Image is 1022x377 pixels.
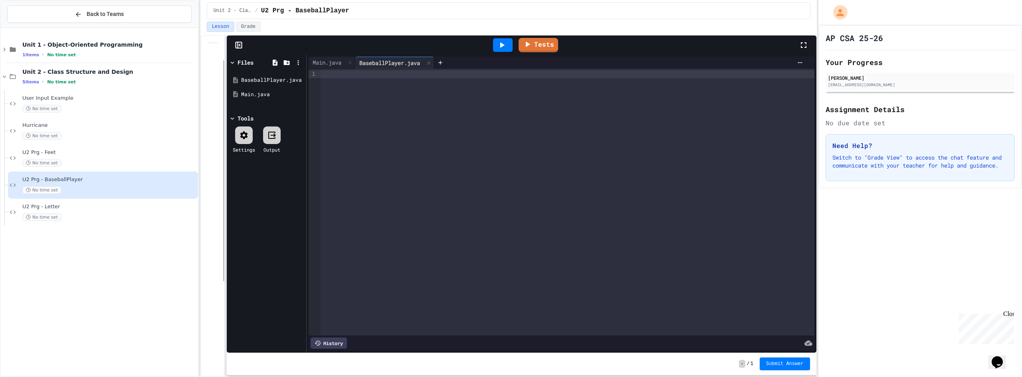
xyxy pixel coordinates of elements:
[261,6,349,16] span: U2 Prg - BaseballPlayer
[22,176,196,183] span: U2 Prg - BaseballPlayer
[238,114,254,122] div: Tools
[751,361,753,367] span: 1
[988,345,1014,369] iframe: chat widget
[828,82,1012,88] div: [EMAIL_ADDRESS][DOMAIN_NAME]
[519,38,558,52] a: Tests
[309,70,317,78] div: 1
[214,8,252,14] span: Unit 2 - Class Structure and Design
[832,141,1008,150] h3: Need Help?
[355,59,424,67] div: BaseballPlayer.java
[309,58,345,67] div: Main.java
[241,91,303,99] div: Main.java
[22,149,196,156] span: U2 Prg - Feet
[760,357,810,370] button: Submit Answer
[47,79,76,85] span: No time set
[828,74,1012,81] div: [PERSON_NAME]
[236,22,261,32] button: Grade
[7,6,192,23] button: Back to Teams
[832,154,1008,170] p: Switch to "Grade View" to access the chat feature and communicate with your teacher for help and ...
[22,132,61,140] span: No time set
[956,310,1014,344] iframe: chat widget
[238,58,254,67] div: Files
[207,22,234,32] button: Lesson
[22,41,196,48] span: Unit 1 - Object-Oriented Programming
[47,52,76,57] span: No time set
[241,76,303,84] div: BaseballPlayer.java
[22,95,196,102] span: User Input Example
[309,57,355,69] div: Main.java
[355,57,434,69] div: BaseballPlayer.java
[22,203,196,210] span: U2 Prg - Letter
[739,360,745,368] span: -
[255,8,258,14] span: /
[22,68,196,75] span: Unit 2 - Class Structure and Design
[826,118,1015,128] div: No due date set
[3,3,55,51] div: Chat with us now!Close
[233,146,255,153] div: Settings
[22,52,39,57] span: 1 items
[87,10,124,18] span: Back to Teams
[22,159,61,167] span: No time set
[766,361,804,367] span: Submit Answer
[22,213,61,221] span: No time set
[311,338,347,349] div: History
[826,104,1015,115] h2: Assignment Details
[42,79,44,85] span: •
[22,186,61,194] span: No time set
[747,361,750,367] span: /
[826,32,883,43] h1: AP CSA 25-26
[22,79,39,85] span: 5 items
[826,57,1015,68] h2: Your Progress
[825,3,850,22] div: My Account
[42,51,44,58] span: •
[22,122,196,129] span: Hurricane
[263,146,280,153] div: Output
[22,105,61,113] span: No time set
